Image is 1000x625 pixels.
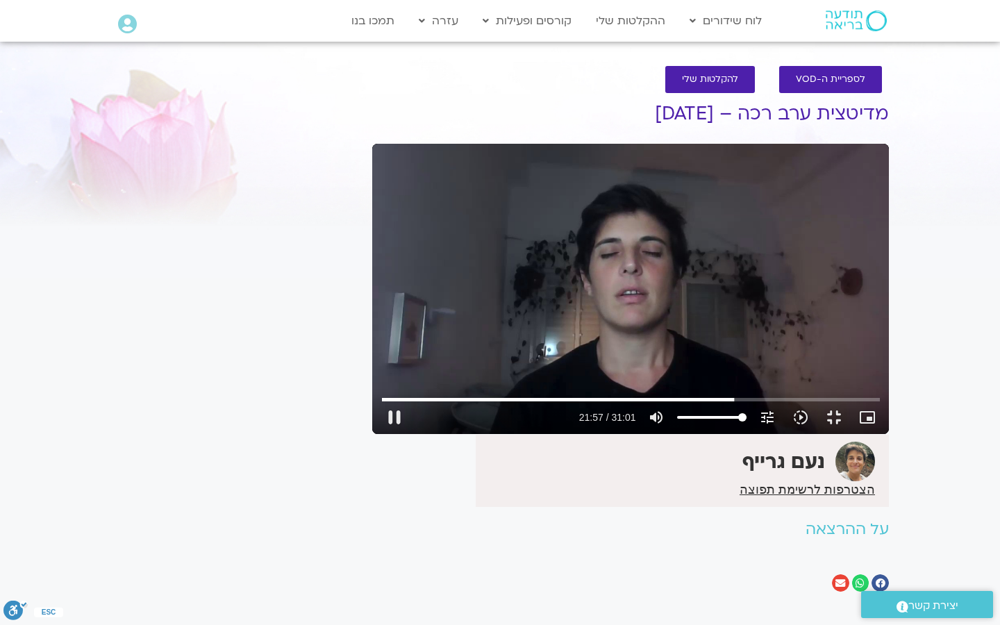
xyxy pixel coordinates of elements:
[796,74,865,85] span: לספריית ה-VOD
[372,521,889,538] h2: על ההרצאה
[861,591,993,618] a: יצירת קשר
[344,8,401,34] a: תמכו בנו
[908,597,958,615] span: יצירת קשר
[872,574,889,592] div: שיתוף ב facebook
[835,442,875,481] img: נעם גרייף
[826,10,887,31] img: תודעה בריאה
[740,483,875,496] a: הצטרפות לרשימת תפוצה
[682,74,738,85] span: להקלטות שלי
[372,103,889,124] h1: מדיטצית ערב רכה – [DATE]
[412,8,465,34] a: עזרה
[683,8,769,34] a: לוח שידורים
[742,449,825,475] strong: נעם גרייף
[476,8,578,34] a: קורסים ופעילות
[665,66,755,93] a: להקלטות שלי
[852,574,869,592] div: שיתוף ב whatsapp
[779,66,882,93] a: לספריית ה-VOD
[832,574,849,592] div: שיתוף ב email
[589,8,672,34] a: ההקלטות שלי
